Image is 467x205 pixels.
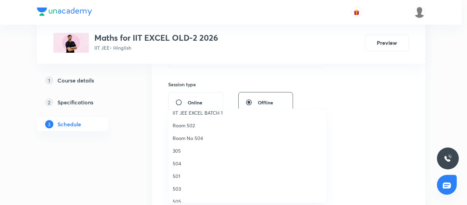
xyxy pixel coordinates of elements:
[173,185,322,192] span: 503
[173,122,322,129] span: Room 502
[173,172,322,180] span: 501
[173,198,322,205] span: 505
[173,109,322,116] span: IIT JEE EXCEL BATCH 1
[173,147,322,154] span: 305
[173,134,322,142] span: Room No 504
[173,160,322,167] span: 504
